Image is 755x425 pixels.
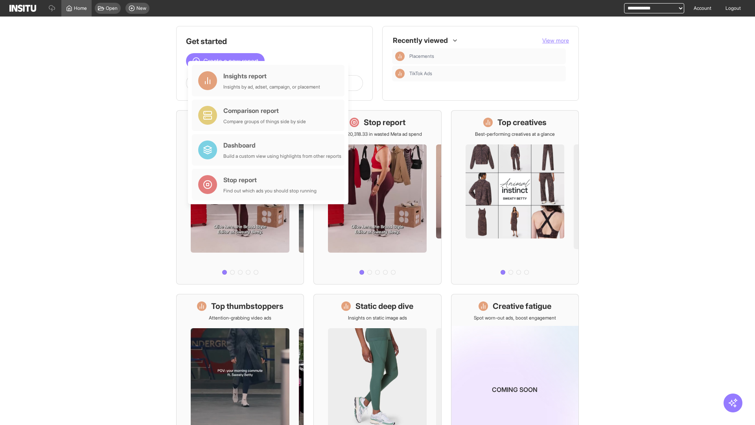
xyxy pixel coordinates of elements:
[542,37,569,44] button: View more
[136,5,146,11] span: New
[106,5,118,11] span: Open
[211,301,284,312] h1: Top thumbstoppers
[355,301,413,312] h1: Static deep dive
[186,36,363,47] h1: Get started
[333,131,422,137] p: Save £20,318.33 in wasted Meta ad spend
[395,69,405,78] div: Insights
[203,56,258,66] span: Create a new report
[409,70,432,77] span: TikTok Ads
[395,52,405,61] div: Insights
[223,175,317,185] div: Stop report
[223,118,306,125] div: Compare groups of things side by side
[209,315,271,321] p: Attention-grabbing video ads
[451,110,579,285] a: Top creativesBest-performing creatives at a glance
[223,153,341,159] div: Build a custom view using highlights from other reports
[475,131,555,137] p: Best-performing creatives at a glance
[74,5,87,11] span: Home
[364,117,405,128] h1: Stop report
[409,70,563,77] span: TikTok Ads
[497,117,547,128] h1: Top creatives
[223,106,306,115] div: Comparison report
[409,53,434,59] span: Placements
[223,140,341,150] div: Dashboard
[223,71,320,81] div: Insights report
[313,110,441,285] a: Stop reportSave £20,318.33 in wasted Meta ad spend
[186,53,265,69] button: Create a new report
[348,315,407,321] p: Insights on static image ads
[223,188,317,194] div: Find out which ads you should stop running
[9,5,36,12] img: Logo
[176,110,304,285] a: What's live nowSee all active ads instantly
[409,53,563,59] span: Placements
[223,84,320,90] div: Insights by ad, adset, campaign, or placement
